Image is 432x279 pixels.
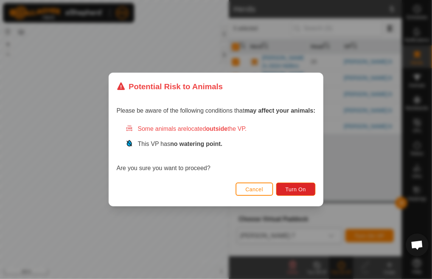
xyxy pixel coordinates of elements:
[126,124,315,133] div: Some animals are
[276,183,315,196] button: Turn On
[117,107,315,114] span: Please be aware of the following conditions that
[117,81,223,92] div: Potential Risk to Animals
[206,126,228,132] strong: outside
[117,124,315,173] div: Are you sure you want to proceed?
[406,234,429,256] div: Open chat
[236,183,273,196] button: Cancel
[246,186,263,192] span: Cancel
[170,141,222,147] strong: no watering point.
[286,186,306,192] span: Turn On
[138,141,222,147] span: This VP has
[244,107,315,114] strong: may affect your animals:
[186,126,247,132] span: located the VP.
